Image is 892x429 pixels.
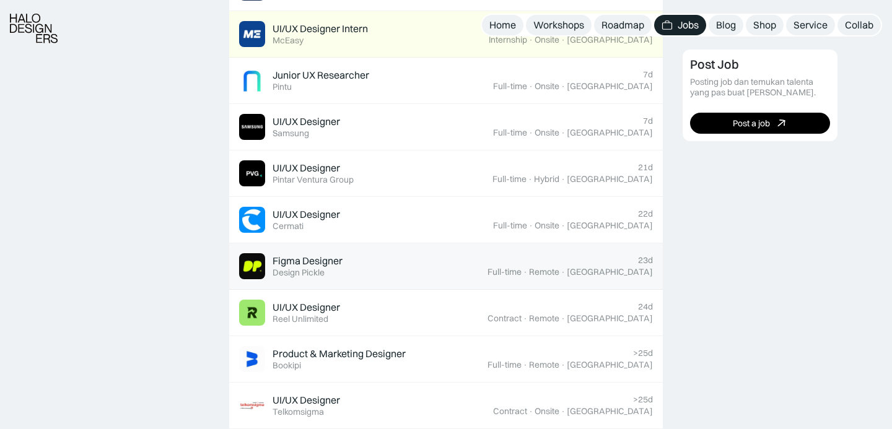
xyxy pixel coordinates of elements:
[229,290,663,336] a: Job ImageUI/UX DesignerReel Unlimited24dContract·Remote·[GEOGRAPHIC_DATA]
[528,35,533,45] div: ·
[273,267,325,278] div: Design Pickle
[273,301,340,314] div: UI/UX Designer
[567,360,653,370] div: [GEOGRAPHIC_DATA]
[716,19,736,32] div: Blog
[529,360,559,370] div: Remote
[523,360,528,370] div: ·
[488,313,522,324] div: Contract
[753,19,776,32] div: Shop
[492,174,527,184] div: Full-time
[239,392,265,418] img: Job Image
[594,15,652,35] a: Roadmap
[733,118,770,128] div: Post a job
[528,174,533,184] div: ·
[643,116,653,126] div: 7d
[535,81,559,92] div: Onsite
[229,104,663,150] a: Job ImageUI/UX DesignerSamsung7dFull-time·Onsite·[GEOGRAPHIC_DATA]
[528,406,533,417] div: ·
[561,360,566,370] div: ·
[567,174,653,184] div: [GEOGRAPHIC_DATA]
[239,21,265,47] img: Job Image
[561,406,566,417] div: ·
[654,15,706,35] a: Jobs
[493,81,527,92] div: Full-time
[643,69,653,80] div: 7d
[528,128,533,138] div: ·
[273,407,324,417] div: Telkomsigma
[561,174,566,184] div: ·
[633,348,653,358] div: >25d
[239,346,265,372] img: Job Image
[239,114,265,140] img: Job Image
[529,313,559,324] div: Remote
[229,58,663,104] a: Job ImageJunior UX ResearcherPintu7dFull-time·Onsite·[GEOGRAPHIC_DATA]
[229,197,663,243] a: Job ImageUI/UX DesignerCermati22dFull-time·Onsite·[GEOGRAPHIC_DATA]
[239,67,265,93] img: Job Image
[488,360,522,370] div: Full-time
[273,221,304,232] div: Cermati
[493,220,527,231] div: Full-time
[489,35,527,45] div: Internship
[561,81,566,92] div: ·
[535,406,559,417] div: Onsite
[567,81,653,92] div: [GEOGRAPHIC_DATA]
[273,394,340,407] div: UI/UX Designer
[273,175,354,185] div: Pintar Ventura Group
[638,301,653,312] div: 24d
[690,57,739,72] div: Post Job
[533,19,584,32] div: Workshops
[229,150,663,197] a: Job ImageUI/UX DesignerPintar Ventura Group21dFull-time·Hybrid·[GEOGRAPHIC_DATA]
[482,15,523,35] a: Home
[794,19,828,32] div: Service
[786,15,835,35] a: Service
[229,11,663,58] a: Job ImageUI/UX Designer InternMcEasy7dInternship·Onsite·[GEOGRAPHIC_DATA]
[638,162,653,173] div: 21d
[526,15,592,35] a: Workshops
[567,406,653,417] div: [GEOGRAPHIC_DATA]
[845,19,873,32] div: Collab
[567,313,653,324] div: [GEOGRAPHIC_DATA]
[638,255,653,266] div: 23d
[535,220,559,231] div: Onsite
[239,160,265,186] img: Job Image
[273,162,340,175] div: UI/UX Designer
[528,81,533,92] div: ·
[837,15,881,35] a: Collab
[273,22,368,35] div: UI/UX Designer Intern
[273,69,369,82] div: Junior UX Researcher
[523,267,528,277] div: ·
[678,19,699,32] div: Jobs
[561,128,566,138] div: ·
[523,313,528,324] div: ·
[239,253,265,279] img: Job Image
[273,35,304,46] div: McEasy
[229,336,663,383] a: Job ImageProduct & Marketing DesignerBookipi>25dFull-time·Remote·[GEOGRAPHIC_DATA]
[273,115,340,128] div: UI/UX Designer
[488,267,522,277] div: Full-time
[273,360,301,371] div: Bookipi
[273,347,406,360] div: Product & Marketing Designer
[746,15,784,35] a: Shop
[561,313,566,324] div: ·
[567,35,653,45] div: [GEOGRAPHIC_DATA]
[529,267,559,277] div: Remote
[489,19,516,32] div: Home
[561,35,566,45] div: ·
[534,174,559,184] div: Hybrid
[690,77,830,98] div: Posting job dan temukan talenta yang pas buat [PERSON_NAME].
[229,383,663,429] a: Job ImageUI/UX DesignerTelkomsigma>25dContract·Onsite·[GEOGRAPHIC_DATA]
[273,128,309,139] div: Samsung
[567,220,653,231] div: [GEOGRAPHIC_DATA]
[239,207,265,233] img: Job Image
[229,243,663,290] a: Job ImageFigma DesignerDesign Pickle23dFull-time·Remote·[GEOGRAPHIC_DATA]
[561,220,566,231] div: ·
[561,267,566,277] div: ·
[535,35,559,45] div: Onsite
[273,208,340,221] div: UI/UX Designer
[273,314,328,324] div: Reel Unlimited
[535,128,559,138] div: Onsite
[601,19,644,32] div: Roadmap
[709,15,743,35] a: Blog
[638,209,653,219] div: 22d
[690,113,830,134] a: Post a job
